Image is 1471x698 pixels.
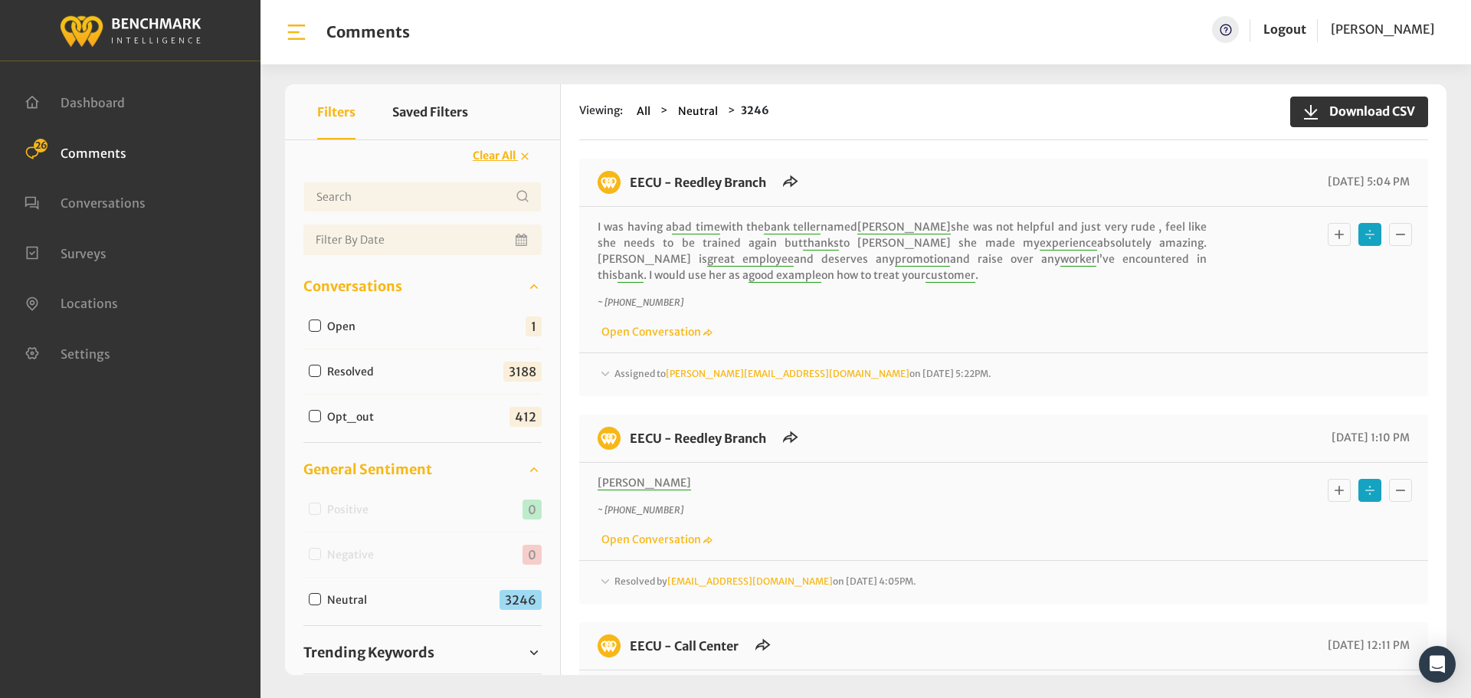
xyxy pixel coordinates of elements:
span: great employee [707,252,794,267]
span: 0 [523,545,542,565]
a: Comments 26 [25,144,126,159]
input: Neutral [309,593,321,605]
a: Logout [1263,21,1306,37]
a: Conversations [303,275,542,298]
span: General Sentiment [303,459,432,480]
span: Viewing: [579,103,623,120]
span: promotion [895,252,950,267]
span: bank teller [764,220,821,234]
strong: 3246 [741,103,769,117]
a: [EMAIL_ADDRESS][DOMAIN_NAME] [667,575,833,587]
img: benchmark [598,171,621,194]
img: bar [285,21,308,44]
img: benchmark [598,634,621,657]
button: Download CSV [1290,97,1428,127]
span: Dashboard [61,95,125,110]
span: [PERSON_NAME] [598,476,691,490]
div: Open Intercom Messenger [1419,646,1456,683]
span: 3246 [500,590,542,610]
label: Neutral [322,592,379,608]
span: Settings [61,346,110,361]
a: Locations [25,294,118,310]
a: EECU - Reedley Branch [630,431,766,446]
input: Date range input field [303,224,542,255]
button: Saved Filters [392,84,468,139]
span: 412 [509,407,542,427]
span: [DATE] 1:10 PM [1328,431,1410,444]
span: Clear All [473,149,516,162]
img: benchmark [59,11,201,49]
span: [PERSON_NAME] [1331,21,1434,37]
span: 0 [523,500,542,519]
span: [DATE] 12:11 PM [1324,638,1410,652]
span: Trending Keywords [303,642,434,663]
label: Opt_out [322,409,386,425]
button: All [632,103,655,120]
a: Open Conversation [598,533,713,546]
span: bank [618,268,644,283]
span: Resolved by on [DATE] 4:05PM. [614,575,916,587]
span: Conversations [303,276,402,297]
h6: EECU - Reedley Branch [621,171,775,194]
h6: EECU - Call Center [621,634,748,657]
i: ~ [PHONE_NUMBER] [598,504,683,516]
a: EECU - Call Center [630,638,739,654]
a: Dashboard [25,93,125,109]
a: Surveys [25,244,106,260]
span: 26 [34,139,48,152]
button: Open Calendar [513,224,532,255]
span: customer [926,268,975,283]
a: General Sentiment [303,458,542,481]
div: Basic example [1324,219,1416,250]
button: Filters [317,84,355,139]
label: Positive [322,502,381,518]
i: ~ [PHONE_NUMBER] [598,297,683,308]
span: Assigned to on [DATE] 5:22PM. [614,368,991,379]
span: [DATE] 5:04 PM [1324,175,1410,188]
input: Resolved [309,365,321,377]
a: [PERSON_NAME] [1331,16,1434,43]
button: Neutral [673,103,722,120]
img: benchmark [598,427,621,450]
span: 1 [526,316,542,336]
input: Opt_out [309,410,321,422]
span: good example [749,268,821,283]
div: Resolved by[EMAIL_ADDRESS][DOMAIN_NAME]on [DATE] 4:05PM. [598,573,1410,591]
a: Open Conversation [598,325,713,339]
input: Username [303,182,542,212]
span: bad time [672,220,719,234]
input: Open [309,320,321,332]
h6: EECU - Reedley Branch [621,427,775,450]
span: Locations [61,296,118,311]
label: Negative [322,547,386,563]
a: Trending Keywords [303,641,542,664]
span: experience [1040,236,1097,251]
label: Resolved [322,364,386,380]
button: Clear All [463,143,542,169]
span: Comments [61,145,126,160]
span: 3188 [503,362,542,382]
a: EECU - Reedley Branch [630,175,766,190]
span: Surveys [61,245,106,261]
p: I was having a with the named she was not helpful and just very rude , feel like she needs to be ... [598,219,1207,283]
a: Logout [1263,16,1306,43]
span: Download CSV [1320,102,1415,120]
a: Settings [25,345,110,360]
a: [PERSON_NAME][EMAIL_ADDRESS][DOMAIN_NAME] [666,368,909,379]
div: Assigned to[PERSON_NAME][EMAIL_ADDRESS][DOMAIN_NAME]on [DATE] 5:22PM. [598,365,1410,384]
label: Open [322,319,368,335]
span: worker [1060,252,1096,267]
span: [PERSON_NAME] [857,220,951,234]
span: thanks [803,236,839,251]
span: Conversations [61,195,146,211]
div: Basic example [1324,475,1416,506]
a: Conversations [25,194,146,209]
h1: Comments [326,23,410,41]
